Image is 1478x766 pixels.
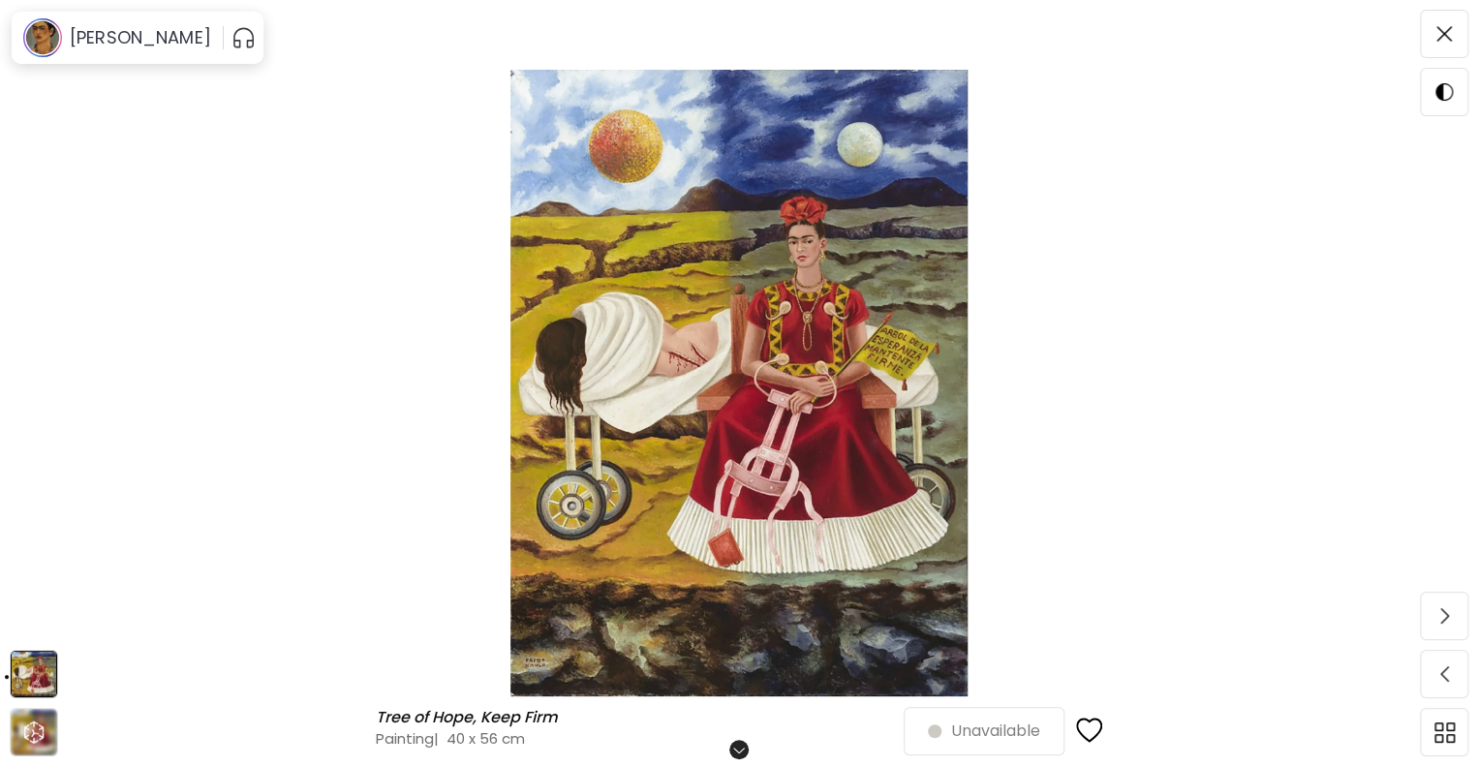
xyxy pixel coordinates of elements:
[70,26,211,49] h6: [PERSON_NAME]
[231,22,256,53] button: pauseOutline IconGradient Icon
[18,717,49,748] div: animation
[1064,705,1115,757] button: favorites
[376,708,563,727] h6: Tree of Hope, Keep Firm
[376,728,904,749] h4: Painting | 40 x 56 cm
